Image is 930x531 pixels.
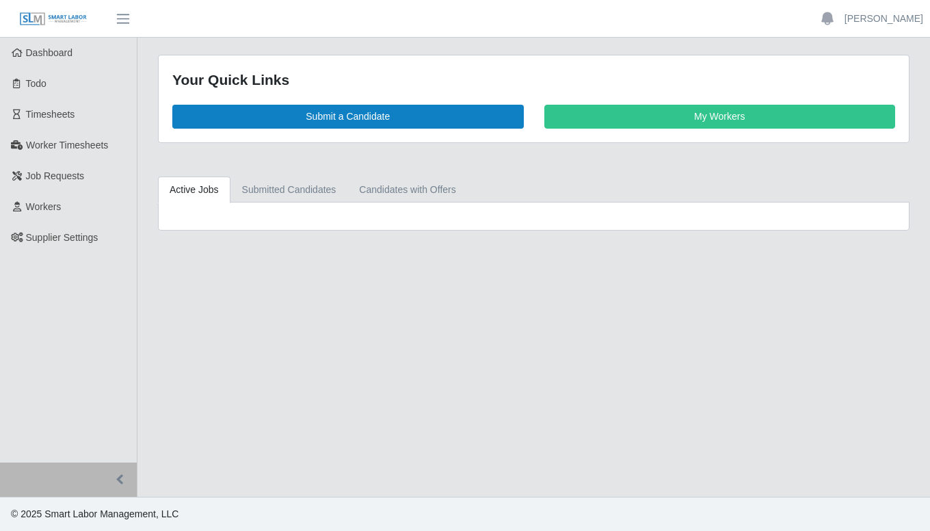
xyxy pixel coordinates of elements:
span: Supplier Settings [26,232,98,243]
a: My Workers [544,105,896,129]
span: Job Requests [26,170,85,181]
span: Worker Timesheets [26,140,108,151]
span: © 2025 Smart Labor Management, LLC [11,508,178,519]
div: Your Quick Links [172,69,895,91]
span: Workers [26,201,62,212]
img: SLM Logo [19,12,88,27]
span: Todo [26,78,46,89]
span: Dashboard [26,47,73,58]
a: Submitted Candidates [230,177,348,203]
a: Active Jobs [158,177,230,203]
span: Timesheets [26,109,75,120]
a: Candidates with Offers [347,177,467,203]
a: [PERSON_NAME] [845,12,923,26]
a: Submit a Candidate [172,105,524,129]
